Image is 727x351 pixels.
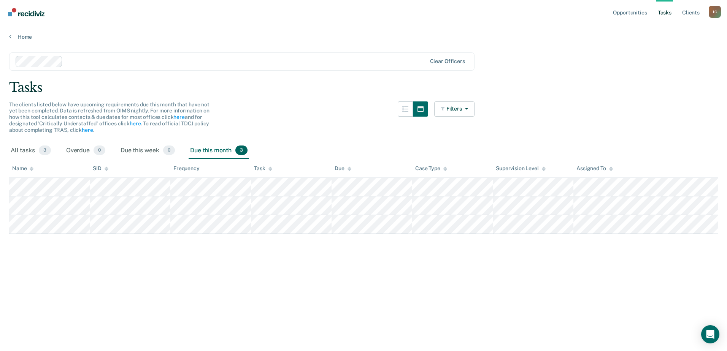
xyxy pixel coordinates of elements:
[434,101,475,117] button: Filters
[9,101,210,133] span: The clients listed below have upcoming requirements due this month that have not yet been complet...
[701,325,719,343] div: Open Intercom Messenger
[173,114,184,120] a: here
[9,142,52,159] div: All tasks3
[12,165,33,172] div: Name
[709,6,721,18] div: J C
[235,145,248,155] span: 3
[119,142,176,159] div: Due this week0
[94,145,105,155] span: 0
[65,142,107,159] div: Overdue0
[254,165,272,172] div: Task
[8,8,44,16] img: Recidiviz
[173,165,200,172] div: Frequency
[189,142,249,159] div: Due this month3
[496,165,546,172] div: Supervision Level
[9,33,718,40] a: Home
[163,145,175,155] span: 0
[335,165,351,172] div: Due
[9,80,718,95] div: Tasks
[130,120,141,126] a: here
[82,127,93,133] a: here
[430,58,465,65] div: Clear officers
[415,165,447,172] div: Case Type
[39,145,51,155] span: 3
[93,165,108,172] div: SID
[576,165,613,172] div: Assigned To
[709,6,721,18] button: Profile dropdown button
